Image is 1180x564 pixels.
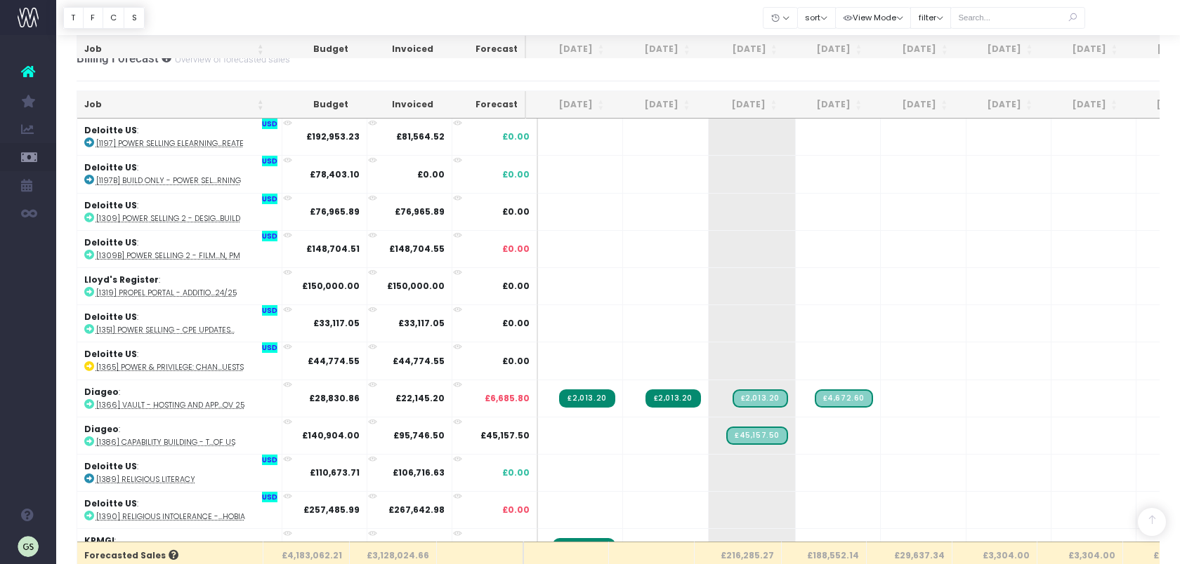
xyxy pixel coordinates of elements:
span: £0.00 [502,206,530,218]
td: : [77,304,282,342]
span: £0.00 [502,168,530,181]
img: images/default_profile_image.png [18,536,39,557]
span: Streamtime Draft Invoice: [1386] Capability building for Senior Leaders - the measure of us [726,427,788,445]
th: Forecast [440,91,526,119]
td: : [77,380,282,417]
strong: £110,673.71 [310,466,360,478]
th: Sep 25: activate to sort column ascending [611,91,697,119]
input: Search... [950,7,1085,29]
td: : [77,193,282,230]
abbr: [1365] Power & Privilege: change requests [96,362,244,372]
abbr: [1309b] Power Selling 2 - Film, Animation, PM [96,250,240,261]
strong: £44,774.55 [393,355,445,367]
span: Streamtime Invoice: 2254 – [1366] Vault - Hosting and Application Support - Year 4, Nov 24-Nov 25 [559,389,615,408]
strong: Deloitte US [84,124,137,136]
span: Streamtime Invoice: 2243 – [1392] AI Campaign - [553,538,615,556]
th: Oct 25: activate to sort column ascending [697,91,784,119]
strong: Diageo [84,386,119,398]
span: Billing Forecast [77,51,159,65]
strong: Deloitte US [84,199,137,211]
strong: Deloitte US [84,236,137,248]
strong: £106,716.63 [393,466,445,478]
strong: £33,117.05 [313,317,360,329]
span: USD [262,492,277,502]
th: Invoiced [355,91,440,119]
th: Budget [271,36,356,63]
strong: £22,145.20 [395,392,445,404]
td: : [77,155,282,192]
abbr: [1309] Power Selling 2 - Design + Build [96,213,240,224]
span: £45,157.50 [480,429,530,442]
button: C [103,7,125,29]
abbr: [1197] Power Selling Elearning - Create [96,138,244,149]
span: USD [262,305,277,316]
td: : [77,119,282,155]
abbr: [1197b] Build only - Power Selling Elearning [96,175,241,186]
th: Job: activate to sort column ascending [77,36,271,63]
strong: £76,965.89 [310,206,360,217]
th: Dec 25: activate to sort column ascending [869,36,955,63]
strong: £28,830.86 [309,392,360,404]
span: USD [262,156,277,166]
th: Jan 26: activate to sort column ascending [955,36,1040,63]
strong: £148,704.51 [306,243,360,255]
button: T [63,7,84,29]
th: Feb 26: activate to sort column ascending [1040,36,1125,63]
td: : [77,267,282,304]
strong: £0.00 [417,168,445,180]
strong: £95,746.50 [393,429,445,441]
strong: £78,403.10 [310,168,360,180]
button: F [83,7,103,29]
span: £0.00 [502,317,530,330]
button: View Mode [835,7,912,29]
span: USD [262,231,277,241]
th: Sep 25: activate to sort column ascending [611,36,697,63]
abbr: [1386] Capability building - the measure of us [96,437,235,448]
strong: £140,904.00 [302,429,360,441]
th: Nov 25: activate to sort column ascending [784,91,869,119]
abbr: [1390] Religious Intolerance - Antisemitism + Islamophobia [96,511,245,522]
strong: £33,117.05 [398,317,445,329]
th: Aug 25: activate to sort column ascending [526,91,611,119]
th: Job: activate to sort column ascending [77,91,271,119]
strong: Deloitte US [84,161,137,173]
strong: £81,564.52 [396,130,445,142]
strong: Deloitte US [84,348,137,360]
button: S [124,7,145,29]
span: £6,685.80 [485,392,530,405]
strong: £44,774.55 [308,355,360,367]
button: filter [910,7,951,29]
abbr: [1366] Vault - Hosting and Application Support - Year 4, Nov 24-Nov 25 [96,400,244,410]
span: USD [262,455,277,465]
strong: £192,953.23 [306,130,360,142]
strong: £267,642.98 [388,504,445,516]
td: : [77,230,282,267]
th: Aug 25: activate to sort column ascending [526,36,611,63]
th: Invoiced [355,36,440,63]
th: Dec 25: activate to sort column ascending [869,91,955,119]
abbr: [1319] Propel Portal - Additional Funds 24/25 [96,288,237,298]
span: £0.00 [502,504,530,516]
strong: Deloitte US [84,311,137,323]
span: Forecasted Sales [84,549,178,562]
td: : [77,342,282,379]
span: Streamtime Invoice: 2260 – [1366] Vault - Hosting and Application Support - Year 4, Nov 24-Nov 25 [645,389,701,408]
strong: Deloitte US [84,497,137,509]
strong: £76,965.89 [395,206,445,217]
td: : [77,417,282,454]
span: £0.00 [502,243,530,255]
span: USD [262,119,277,129]
span: £0.00 [502,280,530,293]
strong: £257,485.99 [303,504,360,516]
div: Vertical button group [63,7,145,29]
strong: Deloitte US [84,460,137,472]
strong: Lloyd's Register [84,274,159,286]
td: : [77,491,282,528]
span: Streamtime Draft Invoice: [1366] Vault - Hosting and Application Support - Year 4, Nov 24-Nov 25 [815,389,873,408]
strong: £148,704.55 [389,243,445,255]
abbr: [1389] Religious Literacy [96,474,195,485]
strong: £150,000.00 [387,280,445,292]
th: Forecast [440,36,526,63]
abbr: [1351] Power Selling - CPE Updates [96,325,235,335]
span: USD [262,194,277,204]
